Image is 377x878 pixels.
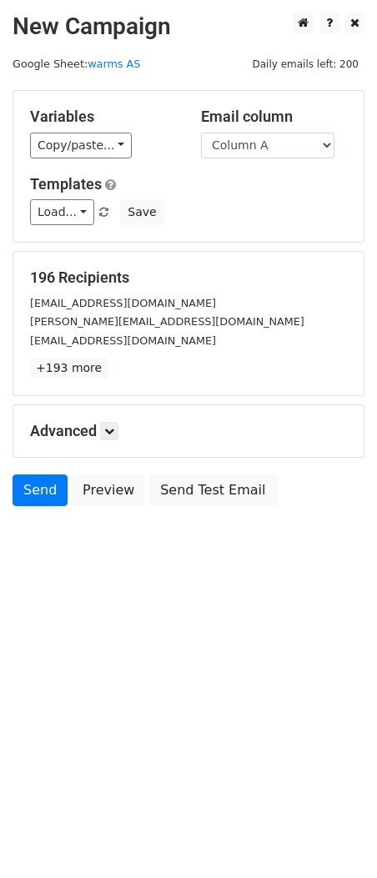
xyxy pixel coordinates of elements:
h5: Advanced [30,422,347,440]
small: Google Sheet: [13,58,140,70]
small: [EMAIL_ADDRESS][DOMAIN_NAME] [30,334,216,347]
span: Daily emails left: 200 [246,55,364,73]
a: Preview [72,474,145,506]
a: +193 more [30,358,108,379]
small: [PERSON_NAME][EMAIL_ADDRESS][DOMAIN_NAME] [30,315,304,328]
h5: 196 Recipients [30,268,347,287]
small: [EMAIL_ADDRESS][DOMAIN_NAME] [30,297,216,309]
a: Copy/paste... [30,133,132,158]
h5: Email column [201,108,347,126]
a: Send [13,474,68,506]
iframe: Chat Widget [294,798,377,878]
a: Load... [30,199,94,225]
button: Save [120,199,163,225]
a: Send Test Email [149,474,276,506]
a: Templates [30,175,102,193]
a: Daily emails left: 200 [246,58,364,70]
a: warms AS [88,58,140,70]
h2: New Campaign [13,13,364,41]
h5: Variables [30,108,176,126]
